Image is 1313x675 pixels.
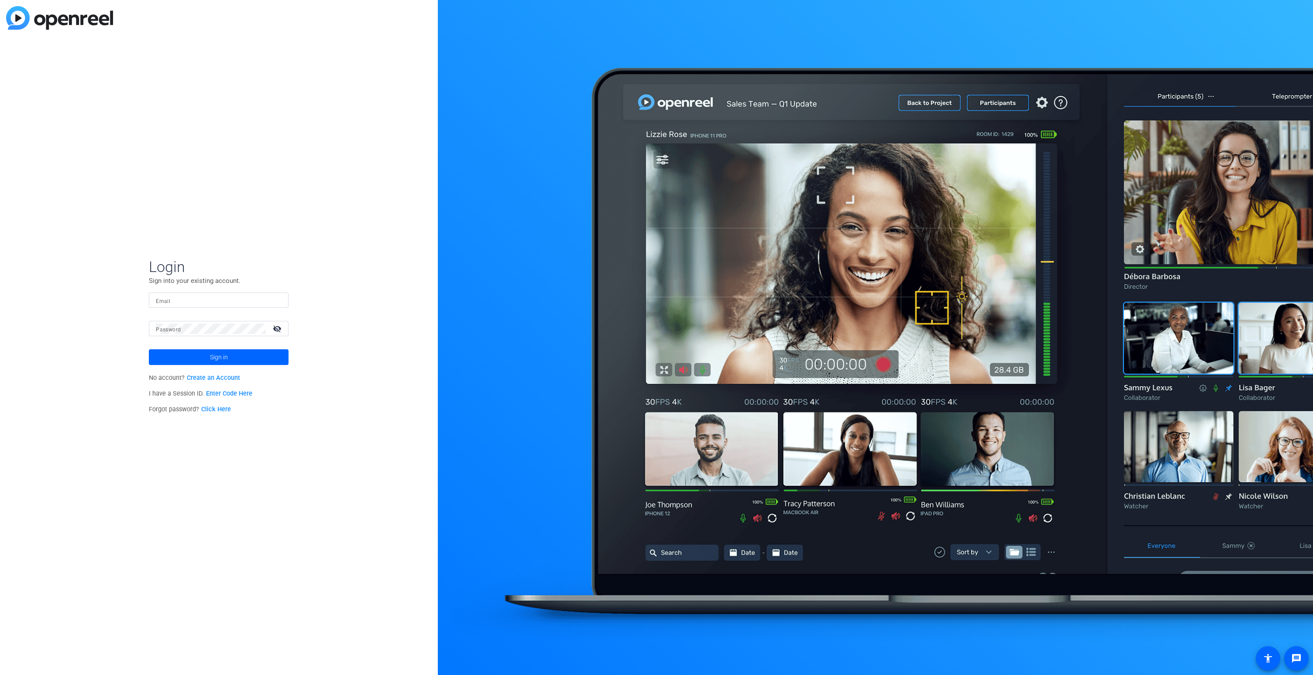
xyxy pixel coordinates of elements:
button: Sign in [149,349,289,365]
span: I have a Session ID. [149,390,252,397]
input: Enter Email Address [156,295,282,306]
span: Forgot password? [149,406,231,413]
a: Create an Account [187,374,240,382]
mat-icon: visibility_off [268,322,289,335]
mat-icon: accessibility [1263,653,1273,664]
span: Login [149,258,289,276]
a: Enter Code Here [206,390,252,397]
a: Click Here [201,406,231,413]
span: Sign in [210,346,228,368]
mat-label: Password [156,327,181,333]
p: Sign into your existing account. [149,276,289,286]
mat-icon: message [1291,653,1302,664]
mat-label: Email [156,298,170,304]
span: No account? [149,374,240,382]
img: blue-gradient.svg [6,6,113,30]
